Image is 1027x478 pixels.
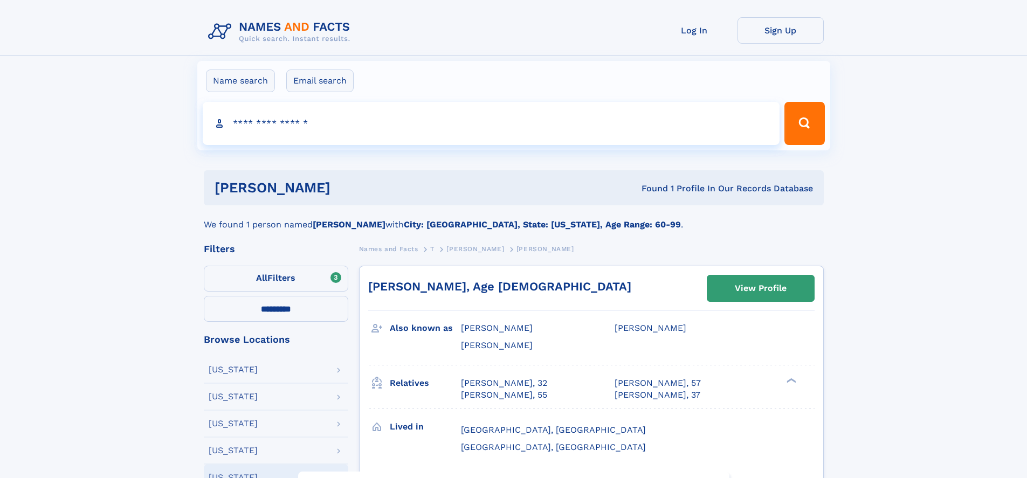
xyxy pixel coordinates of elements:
[204,244,348,254] div: Filters
[204,335,348,344] div: Browse Locations
[313,219,385,230] b: [PERSON_NAME]
[203,102,780,145] input: search input
[784,377,797,384] div: ❯
[615,377,701,389] a: [PERSON_NAME], 57
[286,70,354,92] label: Email search
[461,425,646,435] span: [GEOGRAPHIC_DATA], [GEOGRAPHIC_DATA]
[615,323,686,333] span: [PERSON_NAME]
[461,377,547,389] a: [PERSON_NAME], 32
[461,340,533,350] span: [PERSON_NAME]
[615,389,700,401] a: [PERSON_NAME], 37
[206,70,275,92] label: Name search
[215,181,486,195] h1: [PERSON_NAME]
[209,446,258,455] div: [US_STATE]
[651,17,737,44] a: Log In
[390,319,461,337] h3: Also known as
[784,102,824,145] button: Search Button
[446,245,504,253] span: [PERSON_NAME]
[486,183,813,195] div: Found 1 Profile In Our Records Database
[209,392,258,401] div: [US_STATE]
[209,365,258,374] div: [US_STATE]
[446,242,504,255] a: [PERSON_NAME]
[359,242,418,255] a: Names and Facts
[209,419,258,428] div: [US_STATE]
[368,280,631,293] a: [PERSON_NAME], Age [DEMOGRAPHIC_DATA]
[707,275,814,301] a: View Profile
[404,219,681,230] b: City: [GEOGRAPHIC_DATA], State: [US_STATE], Age Range: 60-99
[204,17,359,46] img: Logo Names and Facts
[461,389,547,401] a: [PERSON_NAME], 55
[461,442,646,452] span: [GEOGRAPHIC_DATA], [GEOGRAPHIC_DATA]
[430,245,435,253] span: T
[461,323,533,333] span: [PERSON_NAME]
[516,245,574,253] span: [PERSON_NAME]
[390,374,461,392] h3: Relatives
[204,205,824,231] div: We found 1 person named with .
[204,266,348,292] label: Filters
[737,17,824,44] a: Sign Up
[430,242,435,255] a: T
[735,276,787,301] div: View Profile
[256,273,267,283] span: All
[390,418,461,436] h3: Lived in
